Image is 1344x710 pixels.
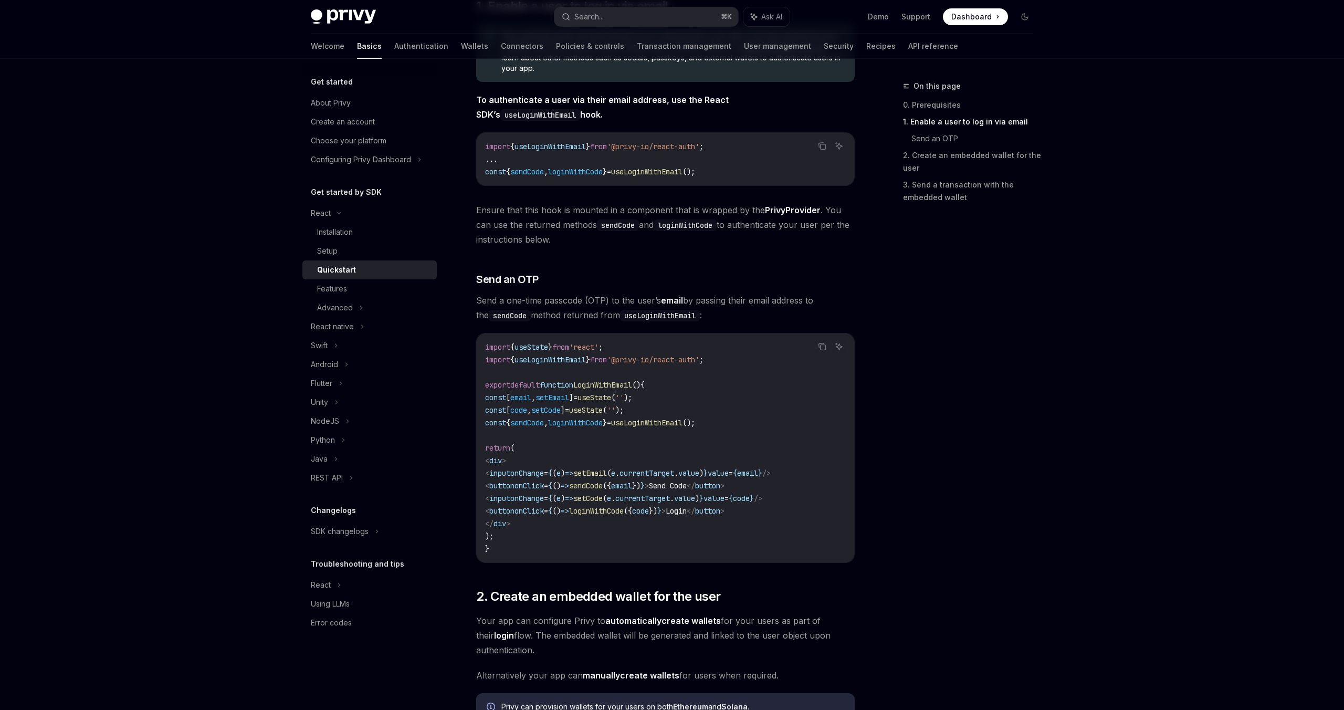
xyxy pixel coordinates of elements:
[733,468,737,478] span: {
[544,481,548,490] span: =
[569,506,624,516] span: loginWithCode
[510,393,531,402] span: email
[699,494,703,503] span: }
[903,97,1042,113] a: 0. Prerequisites
[485,342,510,352] span: import
[815,340,829,353] button: Copy the contents from the code block
[561,481,569,490] span: =>
[632,506,649,516] span: code
[607,494,611,503] span: e
[703,494,724,503] span: value
[583,670,620,681] strong: manually
[552,468,556,478] span: (
[485,506,489,516] span: <
[607,355,699,364] span: '@privy-io/react-auth'
[765,205,821,216] a: PrivyProvider
[611,494,615,503] span: .
[754,494,762,503] span: />
[489,481,514,490] span: button
[573,468,607,478] span: setEmail
[302,93,437,112] a: About Privy
[317,301,353,314] div: Advanced
[603,418,607,427] span: }
[605,615,661,626] strong: automatically
[761,12,782,22] span: Ask AI
[510,167,544,176] span: sendCode
[565,468,573,478] span: =>
[476,588,720,605] span: 2. Create an embedded wallet for the user
[908,34,958,59] a: API reference
[311,579,331,591] div: React
[687,481,695,490] span: </
[548,418,603,427] span: loginWithCode
[311,116,375,128] div: Create an account
[510,443,514,453] span: (
[911,130,1042,147] a: Send an OTP
[476,293,855,322] span: Send a one-time passcode (OTP) to the user’s by passing their email address to the method returne...
[654,220,717,231] code: loginWithCode
[311,76,353,88] h5: Get started
[561,405,565,415] span: ]
[699,142,703,151] span: ;
[544,494,548,503] span: =
[603,481,611,490] span: ({
[661,295,683,306] strong: email
[1016,8,1033,25] button: Toggle dark mode
[586,142,590,151] span: }
[527,405,531,415] span: ,
[943,8,1008,25] a: Dashboard
[531,393,535,402] span: ,
[573,494,603,503] span: setCode
[311,358,338,371] div: Android
[903,176,1042,206] a: 3. Send a transaction with the embedded wallet
[703,468,708,478] span: }
[311,453,328,465] div: Java
[605,615,721,627] a: automaticallycreate wallets
[590,355,607,364] span: from
[531,405,561,415] span: setCode
[535,393,569,402] span: setEmail
[494,630,514,641] strong: login
[311,525,369,538] div: SDK changelogs
[548,494,552,503] span: {
[708,468,729,478] span: value
[489,456,502,465] span: div
[762,468,771,478] span: />
[561,506,569,516] span: =>
[302,131,437,150] a: Choose your platform
[548,167,603,176] span: loginWithCode
[569,481,603,490] span: sendCode
[611,393,615,402] span: (
[510,355,514,364] span: {
[674,494,695,503] span: value
[510,418,544,427] span: sendCode
[544,167,548,176] span: ,
[649,481,687,490] span: Send Code
[574,11,604,23] div: Search...
[903,147,1042,176] a: 2. Create an embedded wallet for the user
[695,494,699,503] span: )
[637,34,731,59] a: Transaction management
[737,468,758,478] span: email
[607,418,611,427] span: =
[510,380,540,390] span: default
[720,506,724,516] span: >
[615,393,624,402] span: ''
[699,355,703,364] span: ;
[510,494,544,503] span: onChange
[866,34,896,59] a: Recipes
[586,355,590,364] span: }
[317,283,347,295] div: Features
[311,598,350,610] div: Using LLMs
[569,405,603,415] span: useState
[758,468,762,478] span: }
[485,393,506,402] span: const
[476,613,855,657] span: Your app can configure Privy to for your users as part of their flow. The embedded wallet will be...
[607,142,699,151] span: '@privy-io/react-auth'
[552,494,556,503] span: (
[514,355,586,364] span: useLoginWithEmail
[357,34,382,59] a: Basics
[311,434,335,446] div: Python
[556,494,561,503] span: e
[311,153,411,166] div: Configuring Privy Dashboard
